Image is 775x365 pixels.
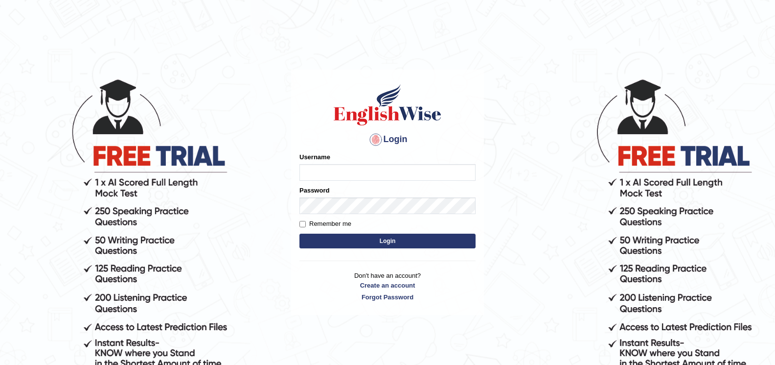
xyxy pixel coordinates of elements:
a: Forgot Password [299,292,476,302]
input: Remember me [299,221,306,227]
h4: Login [299,132,476,147]
label: Password [299,186,329,195]
img: Logo of English Wise sign in for intelligent practice with AI [332,83,443,127]
a: Create an account [299,281,476,290]
label: Remember me [299,219,351,229]
p: Don't have an account? [299,271,476,301]
label: Username [299,152,330,162]
button: Login [299,234,476,248]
